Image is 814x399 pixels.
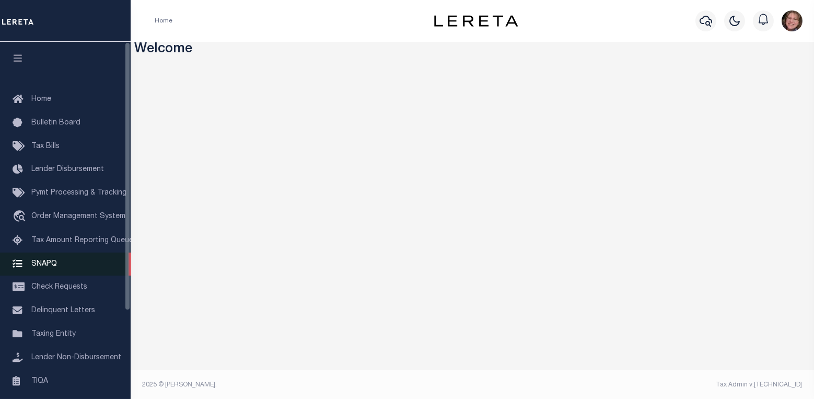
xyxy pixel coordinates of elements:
[31,260,57,267] span: SNAPQ
[434,15,518,27] img: logo-dark.svg
[31,189,126,197] span: Pymt Processing & Tracking
[135,380,473,390] div: 2025 © [PERSON_NAME].
[13,210,29,224] i: travel_explore
[31,283,87,291] span: Check Requests
[31,237,133,244] span: Tax Amount Reporting Queue
[31,307,95,314] span: Delinquent Letters
[31,377,48,384] span: TIQA
[480,380,803,390] div: Tax Admin v.[TECHNICAL_ID]
[31,143,60,150] span: Tax Bills
[155,16,172,26] li: Home
[31,119,80,127] span: Bulletin Board
[135,42,810,58] h3: Welcome
[31,354,121,361] span: Lender Non-Disbursement
[31,213,125,220] span: Order Management System
[31,330,76,338] span: Taxing Entity
[31,96,51,103] span: Home
[31,166,104,173] span: Lender Disbursement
